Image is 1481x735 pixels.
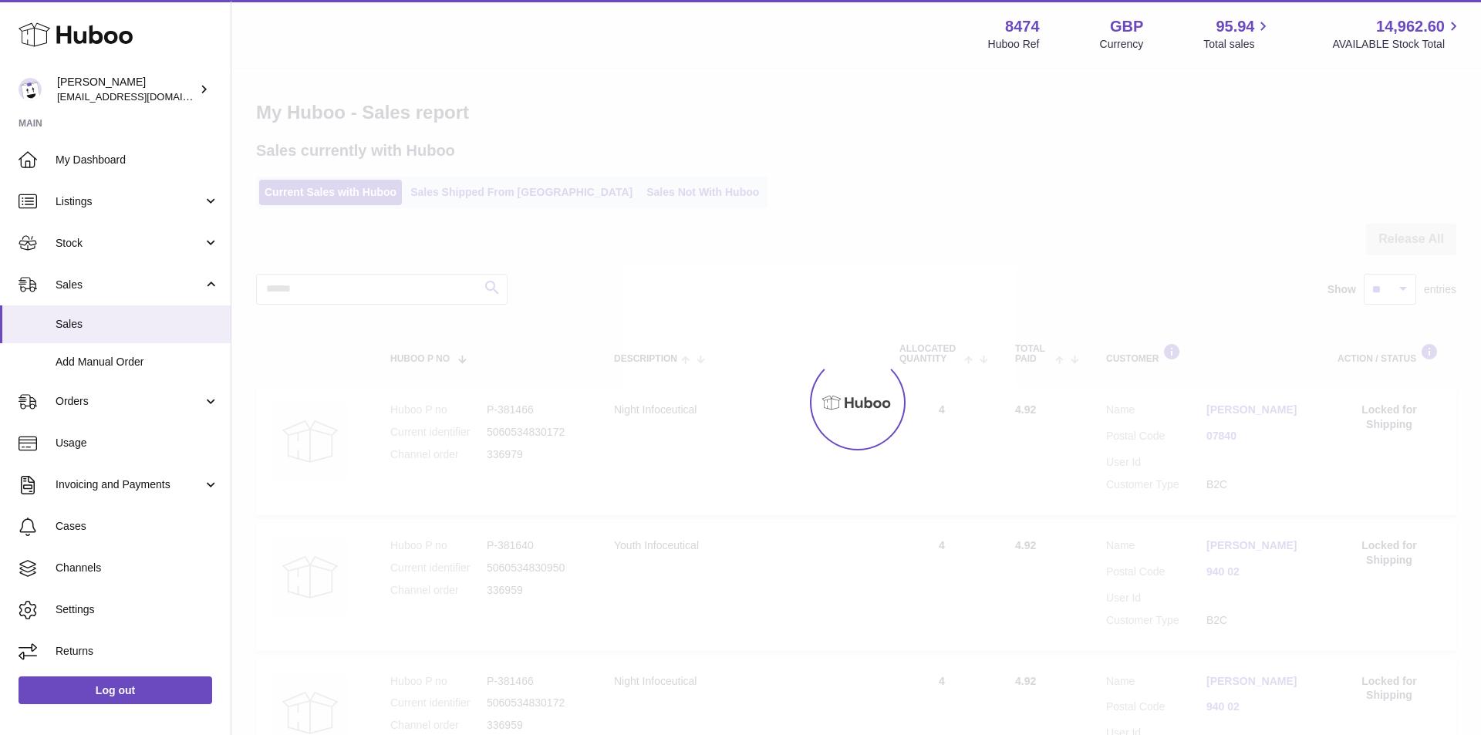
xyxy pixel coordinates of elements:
span: Total sales [1203,37,1272,52]
span: Sales [56,278,203,292]
span: Add Manual Order [56,355,219,369]
span: 14,962.60 [1376,16,1445,37]
strong: GBP [1110,16,1143,37]
span: My Dashboard [56,153,219,167]
div: Currency [1100,37,1144,52]
a: 95.94 Total sales [1203,16,1272,52]
span: 95.94 [1216,16,1254,37]
span: Orders [56,394,203,409]
strong: 8474 [1005,16,1040,37]
img: orders@neshealth.com [19,78,42,101]
a: Log out [19,676,212,704]
span: Returns [56,644,219,659]
span: Cases [56,519,219,534]
span: Usage [56,436,219,450]
span: Sales [56,317,219,332]
div: Huboo Ref [988,37,1040,52]
span: Listings [56,194,203,209]
span: Channels [56,561,219,575]
span: [EMAIL_ADDRESS][DOMAIN_NAME] [57,90,227,103]
span: AVAILABLE Stock Total [1332,37,1462,52]
span: Stock [56,236,203,251]
span: Settings [56,602,219,617]
a: 14,962.60 AVAILABLE Stock Total [1332,16,1462,52]
span: Invoicing and Payments [56,477,203,492]
div: [PERSON_NAME] [57,75,196,104]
